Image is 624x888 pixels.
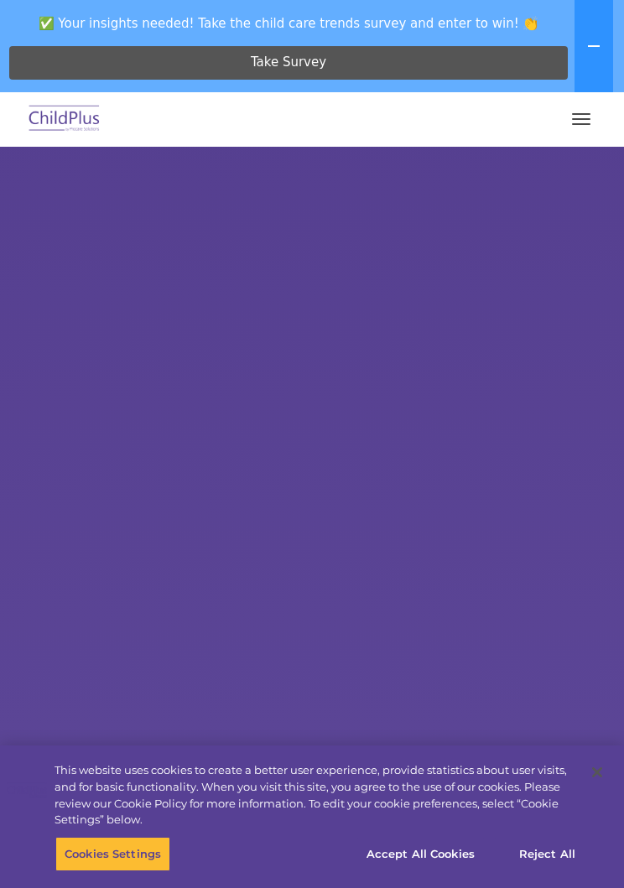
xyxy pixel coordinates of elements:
span: Last name [268,97,320,110]
div: This website uses cookies to create a better user experience, provide statistics about user visit... [55,762,580,828]
button: Close [579,754,616,791]
span: Take Survey [251,48,326,77]
span: ✅ Your insights needed! Take the child care trends survey and enter to win! 👏 [7,7,571,39]
a: Take Survey [9,46,568,80]
button: Accept All Cookies [357,836,484,871]
button: Cookies Settings [55,836,170,871]
span: Phone number [268,166,340,179]
img: ChildPlus by Procare Solutions [25,100,104,139]
button: Reject All [495,836,600,871]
